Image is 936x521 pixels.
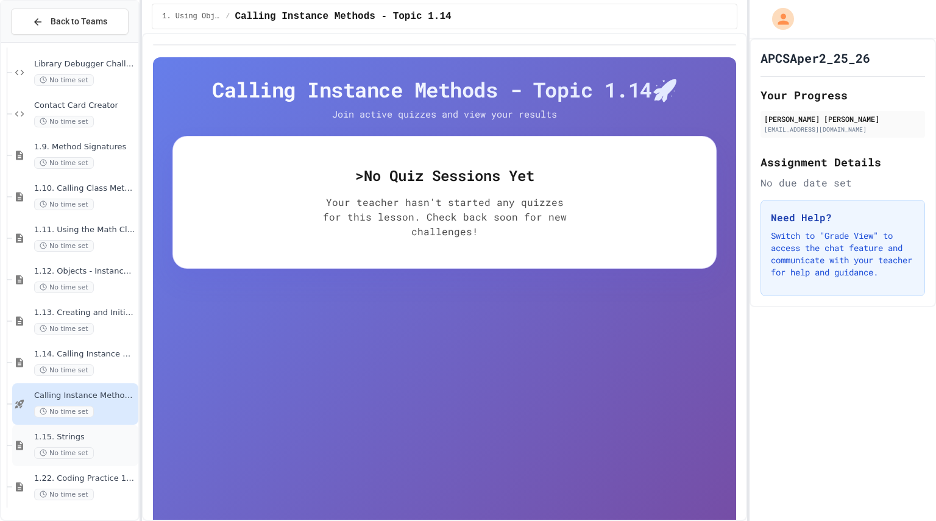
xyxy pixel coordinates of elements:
[193,166,697,185] h5: > No Quiz Sessions Yet
[323,195,567,239] p: Your teacher hasn't started any quizzes for this lesson. Check back soon for new challenges!
[760,154,925,171] h2: Assignment Details
[34,282,94,293] span: No time set
[34,142,136,152] span: 1.9. Method Signatures
[760,87,925,104] h2: Your Progress
[771,210,915,225] h3: Need Help?
[760,49,870,66] h1: APCSAper2_25_26
[34,59,136,69] span: Library Debugger Challenge
[34,489,94,500] span: No time set
[764,113,921,124] div: [PERSON_NAME] [PERSON_NAME]
[11,9,129,35] button: Back to Teams
[34,116,94,127] span: No time set
[34,157,94,169] span: No time set
[34,349,136,360] span: 1.14. Calling Instance Methods
[34,74,94,86] span: No time set
[225,12,230,21] span: /
[34,183,136,194] span: 1.10. Calling Class Methods
[34,199,94,210] span: No time set
[34,364,94,376] span: No time set
[34,240,94,252] span: No time set
[51,15,107,28] span: Back to Teams
[34,308,136,318] span: 1.13. Creating and Initializing Objects: Constructors
[34,323,94,335] span: No time set
[764,125,921,134] div: [EMAIL_ADDRESS][DOMAIN_NAME]
[34,447,94,459] span: No time set
[34,101,136,111] span: Contact Card Creator
[760,175,925,190] div: No due date set
[34,432,136,442] span: 1.15. Strings
[34,406,94,417] span: No time set
[34,391,136,401] span: Calling Instance Methods - Topic 1.14
[34,473,136,484] span: 1.22. Coding Practice 1b (1.7-1.15)
[34,225,136,235] span: 1.11. Using the Math Class
[34,266,136,277] span: 1.12. Objects - Instances of Classes
[235,9,451,24] span: Calling Instance Methods - Topic 1.14
[759,5,797,33] div: My Account
[172,77,717,102] h4: Calling Instance Methods - Topic 1.14 🚀
[308,107,582,121] p: Join active quizzes and view your results
[162,12,221,21] span: 1. Using Objects and Methods
[771,230,915,278] p: Switch to "Grade View" to access the chat feature and communicate with your teacher for help and ...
